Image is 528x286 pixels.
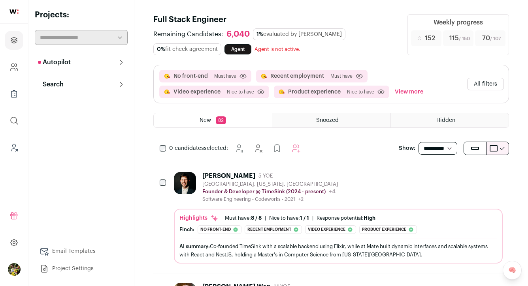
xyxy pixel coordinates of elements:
a: Email Templates [35,243,128,259]
button: No front-end [173,72,208,80]
button: Snooze [231,140,247,156]
p: Search [38,80,64,89]
span: 0% [157,47,165,52]
span: High [364,215,375,221]
button: Autopilot [35,54,128,70]
div: No front-end [198,225,241,234]
button: View more [393,86,425,98]
span: Agent is not active. [255,47,300,52]
span: New [200,118,211,123]
span: / 107 [490,36,501,41]
span: 115 [449,34,470,43]
p: Founder & Developer @ TimeSink (2024 - present) [202,189,326,195]
span: Nice to have [347,89,374,95]
img: 6689865-medium_jpg [8,263,21,276]
ul: | | [225,215,375,221]
div: [PERSON_NAME] [202,172,255,180]
span: Hidden [436,118,455,123]
div: evaluated by [PERSON_NAME] [253,28,345,40]
p: Autopilot [38,58,71,67]
span: 70 [482,34,501,43]
div: [GEOGRAPHIC_DATA], [US_STATE], [GEOGRAPHIC_DATA] [202,181,338,187]
a: Leads (Backoffice) [5,138,23,157]
a: Project Settings [35,261,128,277]
h2: Projects: [35,9,128,21]
div: Product experience [359,225,417,234]
p: Show: [399,144,415,152]
div: Nice to have: [269,215,309,221]
span: 5 YOE [258,173,273,179]
span: Must have [214,73,236,79]
button: Product experience [288,88,341,96]
a: Projects [5,31,23,50]
div: Co-founded TimeSink with a scalable backend using Elixir, while at Mate built dynamic interfaces ... [179,242,497,259]
a: Company Lists [5,84,23,103]
button: Recent employment [270,72,324,80]
button: All filters [467,78,504,90]
img: wellfound-shorthand-0d5821cbd27db2630d0214b213865d53afaa358527fdda9d0ea32b1df1b89c2c.svg [9,9,19,14]
span: 8 / 8 [251,215,262,221]
a: Hidden [391,113,509,127]
a: 🧠 [503,261,522,280]
div: fit check agreement [153,43,221,55]
div: Weekly progress [434,18,483,27]
a: Company and ATS Settings [5,58,23,77]
div: Recent employment [245,225,302,234]
span: Must have [330,73,353,79]
span: Snoozed [316,118,339,123]
div: 6,040 [226,30,250,39]
button: Open dropdown [8,263,21,276]
h1: Full Stack Engineer [153,14,398,25]
button: Hide [250,140,266,156]
span: 1% [256,32,263,37]
button: Add to Prospects [269,140,285,156]
button: Search [35,77,128,92]
div: Highlights [179,214,219,222]
div: Finch: [179,226,194,233]
div: Response potential: [317,215,375,221]
a: Agent [224,44,251,54]
div: Software Engineering - Codeworks - 2021 [202,196,338,202]
span: Remaining Candidates: [153,30,223,39]
span: 152 [425,34,435,43]
button: Video experience [173,88,221,96]
a: [PERSON_NAME] 5 YOE [GEOGRAPHIC_DATA], [US_STATE], [GEOGRAPHIC_DATA] Founder & Developer @ TimeSi... [174,172,503,264]
button: Add to Autopilot [288,140,304,156]
span: 82 [216,116,226,124]
span: Nice to have [227,89,254,95]
span: selected: [169,144,228,152]
span: / 150 [459,36,470,41]
span: 1 / 1 [300,215,309,221]
div: Video experience [305,225,356,234]
div: Must have: [225,215,262,221]
a: Snoozed [272,113,390,127]
span: AI summary: [179,244,210,249]
span: +4 [329,189,336,194]
span: 0 candidates [169,146,204,151]
img: 99d79a47e730d58cf44cf04a106186be4c2054cd191758a0b3a43472abdbef65.jpg [174,172,196,194]
span: +2 [298,197,304,202]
